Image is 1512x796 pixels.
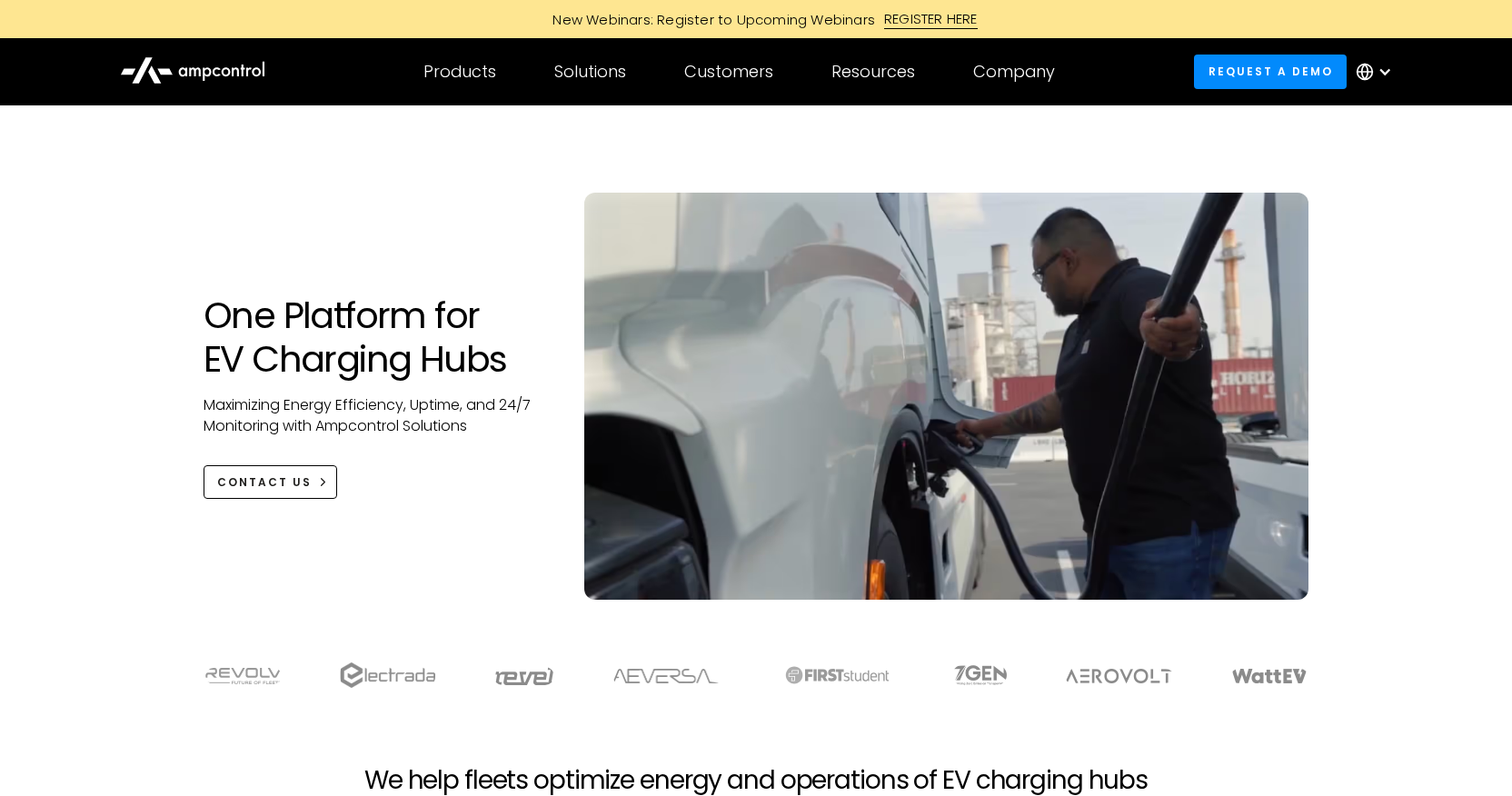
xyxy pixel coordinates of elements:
div: Resources [831,62,915,82]
div: Company [973,62,1055,82]
div: Customers [684,62,773,82]
div: Solutions [554,62,626,82]
div: CONTACT US [217,474,312,491]
div: New Webinars: Register to Upcoming Webinars [534,10,884,29]
img: Aerovolt Logo [1065,669,1173,683]
a: CONTACT US [204,465,337,499]
a: New Webinars: Register to Upcoming WebinarsREGISTER HERE [347,9,1165,29]
img: electrada logo [340,662,435,688]
div: REGISTER HERE [884,9,978,29]
a: Request a demo [1194,55,1347,88]
img: WattEV logo [1231,669,1308,683]
h2: We help fleets optimize energy and operations of EV charging hubs [364,765,1148,796]
h1: One Platform for EV Charging Hubs [204,294,548,381]
p: Maximizing Energy Efficiency, Uptime, and 24/7 Monitoring with Ampcontrol Solutions [204,395,548,436]
div: Products [423,62,496,82]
